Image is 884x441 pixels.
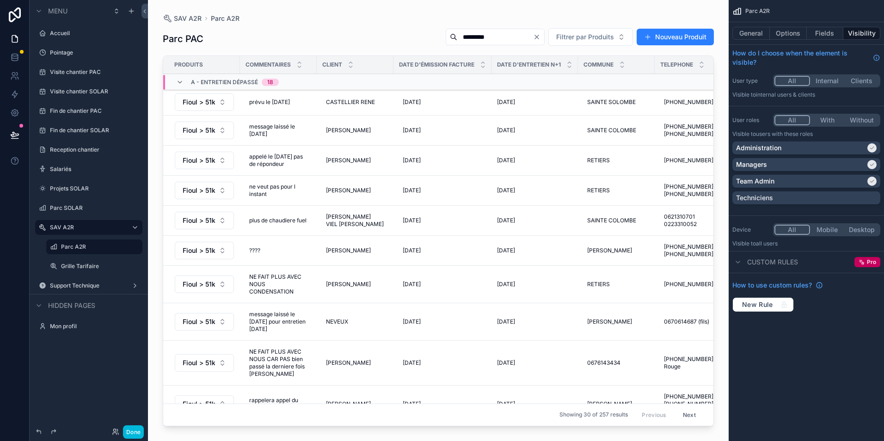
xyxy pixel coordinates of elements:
[587,127,636,134] span: SAINTE COLOMBE
[50,282,124,289] label: Support Technique
[183,246,215,255] span: Fioul > 51kw
[50,107,137,115] label: Fin de chantier PAC
[548,28,633,46] button: Select Button
[403,318,421,325] span: [DATE]
[732,240,880,247] p: Visible to
[175,395,234,413] button: Select Button
[48,301,95,310] span: Hidden pages
[326,98,375,106] span: CASTELLIER RENE
[732,281,823,290] a: How to use custom rules?
[664,123,722,138] span: [PHONE_NUMBER] [PHONE_NUMBER]
[175,313,234,331] button: Select Button
[664,318,709,325] span: 0670614687 (fils)
[497,217,515,224] span: [DATE]
[183,280,215,289] span: Fioul > 51kw
[61,243,137,251] label: Parc A2R
[556,32,614,42] span: Filtrer par Produits
[249,311,307,333] span: message laissé le [DATE] pour entretien [DATE]
[50,323,137,330] label: Mon profil
[174,61,203,68] span: Produits
[810,225,845,235] button: Mobile
[587,281,610,288] span: RETIERS
[497,400,515,408] span: [DATE]
[249,153,307,168] span: appelé le [DATE] pas de répondeur
[175,276,234,293] button: Select Button
[587,98,636,106] span: SAINTE SOLOMBE
[676,408,702,422] button: Next
[326,157,371,164] span: [PERSON_NAME]
[533,33,544,41] button: Clear
[732,130,880,138] p: Visible to
[844,115,879,125] button: Without
[587,187,610,194] span: RETIERS
[50,88,137,95] label: Visite chantier SOLAR
[326,247,371,254] span: [PERSON_NAME]
[249,217,307,224] span: plus de chaudiere fuel
[249,348,307,378] span: NE FAIT PLUS AVEC NOUS CAR PAS bien passé la derniere fois [PERSON_NAME]
[326,187,371,194] span: [PERSON_NAME]
[249,273,307,295] span: NE FAIT PLUS AVEC NOUS CONDENSATION
[50,185,137,192] label: Projets SOLAR
[50,165,137,173] a: Salariés
[664,213,722,228] span: 0621310701 0223310052
[326,127,371,134] span: [PERSON_NAME]
[497,187,515,194] span: [DATE]
[249,247,260,254] span: ????
[175,182,234,199] button: Select Button
[183,98,215,107] span: Fioul > 51kw
[810,76,845,86] button: Internal
[736,193,773,202] p: Techniciens
[267,79,273,86] div: 18
[48,6,68,16] span: Menu
[249,397,307,411] span: rappelera appel du [DATE]
[637,29,714,45] button: Nouveau Produit
[738,300,777,309] span: New Rule
[745,7,770,15] span: Parc A2R
[756,240,778,247] span: all users
[774,76,810,86] button: All
[583,61,614,68] span: Commune
[497,98,515,106] span: [DATE]
[497,281,515,288] span: [DATE]
[50,68,137,76] label: Visite chantier PAC
[559,411,628,419] span: Showing 30 of 257 results
[403,217,421,224] span: [DATE]
[326,213,384,228] span: [PERSON_NAME] VIEL [PERSON_NAME]
[732,49,880,67] a: How do I choose when the element is visible?
[774,225,810,235] button: All
[183,156,215,165] span: Fioul > 51kw
[191,79,258,86] span: a - entretien dépassé
[732,116,769,124] label: User roles
[403,400,421,408] span: [DATE]
[664,98,713,106] span: [PHONE_NUMBER]
[732,297,794,312] button: New Rule
[61,263,137,270] a: Grille Tarifaire
[403,127,421,134] span: [DATE]
[175,242,234,259] button: Select Button
[732,226,769,233] label: Device
[867,258,876,266] span: Pro
[326,359,371,367] span: [PERSON_NAME]
[326,400,371,408] span: [PERSON_NAME]
[497,127,515,134] span: [DATE]
[587,247,632,254] span: [PERSON_NAME]
[403,359,421,367] span: [DATE]
[50,224,124,231] label: SAV A2R
[183,186,215,195] span: Fioul > 51kw
[732,281,812,290] span: How to use custom rules?
[403,281,421,288] span: [DATE]
[587,359,620,367] span: 0676143434
[326,318,348,325] span: NEVEUX
[246,61,291,68] span: Commentaires
[174,14,202,23] span: SAV A2R
[50,49,137,56] label: Pointage
[587,400,632,408] span: [PERSON_NAME]
[50,30,137,37] label: Accueil
[183,126,215,135] span: Fioul > 51kw
[756,91,815,98] span: Internal users & clients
